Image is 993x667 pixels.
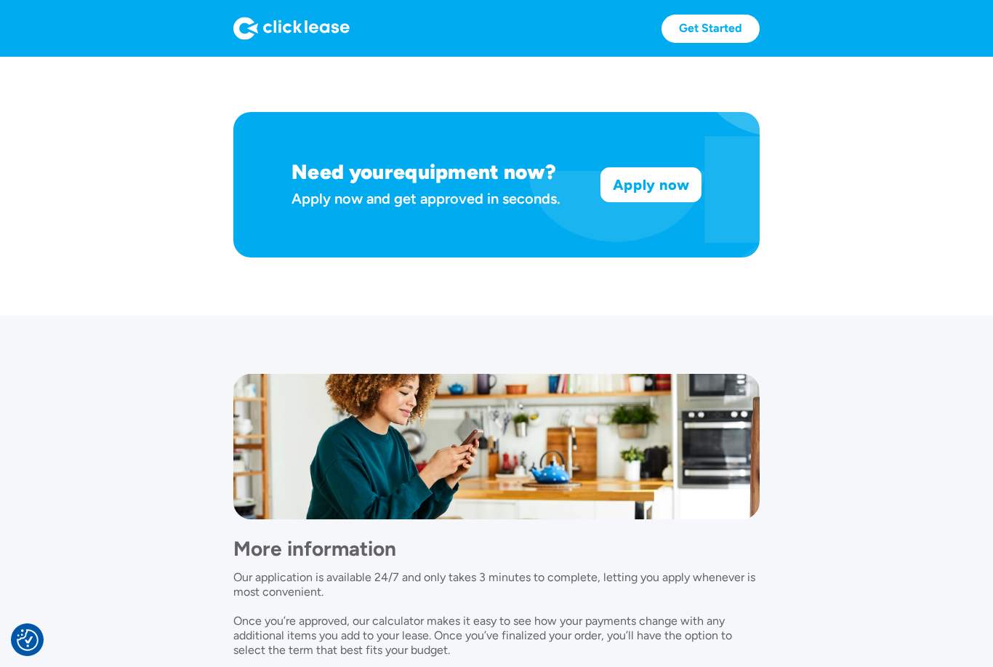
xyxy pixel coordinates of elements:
img: Revisit consent button [17,629,39,651]
h1: Need your [292,159,393,184]
h1: More information [233,534,760,563]
h1: equipment now? [393,159,556,184]
div: Apply now and get approved in seconds. [292,186,583,212]
img: Logo [233,17,350,40]
a: Apply now [601,168,701,201]
button: Consent Preferences [17,629,39,651]
a: Get Started [662,15,760,43]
